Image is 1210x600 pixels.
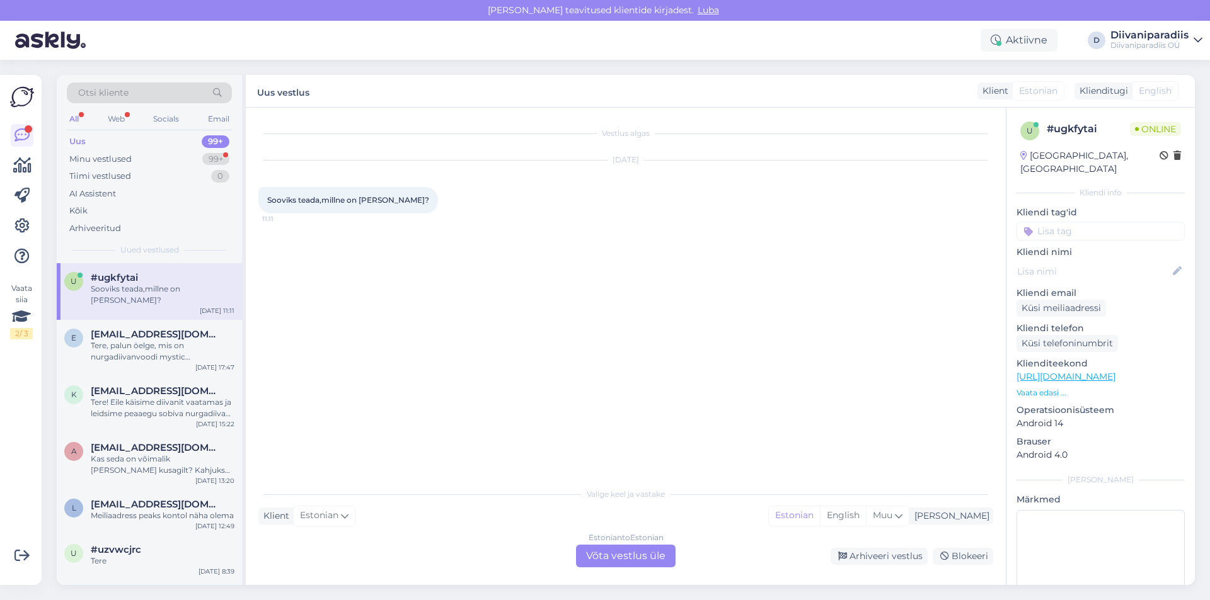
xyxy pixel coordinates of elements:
span: u [71,276,77,286]
div: Estonian [769,506,820,525]
p: Kliendi telefon [1017,322,1185,335]
div: Vestlus algas [258,128,993,139]
div: AI Assistent [69,188,116,200]
p: Klienditeekond [1017,357,1185,370]
div: Küsi meiliaadressi [1017,300,1106,317]
div: All [67,111,81,127]
div: Uus [69,135,86,148]
div: Kõik [69,205,88,217]
div: [DATE] 12:49 [195,521,234,531]
span: aimi.andla@gmail.com [91,442,222,453]
div: D [1088,31,1105,49]
div: Tere! Eile käisime diivanit vaatamas ja leidsime peaaegu sobiva nurgadiivani PRESENT loodusvalges... [91,397,234,419]
a: [URL][DOMAIN_NAME] [1017,371,1115,382]
div: Tere, palun öelge, mis on nurgadiivanvoodi mystic (396DVOMISTICNNEVE83) kanga vastupidavuse näita... [91,340,234,363]
p: Brauser [1017,435,1185,448]
span: 11:11 [262,214,309,224]
span: katrine.m07@gmail.com [91,385,222,397]
div: [DATE] 8:39 [199,567,234,576]
span: u [1027,126,1033,135]
div: Tiimi vestlused [69,170,131,183]
span: l [72,503,76,512]
p: Vaata edasi ... [1017,387,1185,399]
div: Klienditugi [1075,84,1128,98]
span: Uued vestlused [120,244,179,256]
span: Muu [873,509,892,521]
div: [DATE] 17:47 [195,363,234,372]
span: Otsi kliente [78,86,129,99]
div: [PERSON_NAME] [1017,474,1185,485]
p: Kliendi tag'id [1017,206,1185,219]
p: Kliendi nimi [1017,246,1185,259]
div: 99+ [202,153,229,166]
div: Klient [977,84,1008,98]
div: Kas seda on võimalik [PERSON_NAME] kusagilt? Kahjuks ostetud pakendites [PERSON_NAME] ole. Kauplu... [91,453,234,476]
p: Operatsioonisüsteem [1017,404,1185,417]
span: eret.k77@gmail.com [91,329,222,340]
span: Estonian [1019,84,1057,98]
div: Sooviks teada,millne on [PERSON_NAME]? [91,283,234,306]
div: [DATE] 13:20 [195,476,234,485]
div: Arhiveeri vestlus [831,548,928,565]
div: Email [205,111,232,127]
div: Tere [91,555,234,567]
div: English [820,506,866,525]
div: [PERSON_NAME] [909,509,989,523]
span: a [71,446,77,456]
span: k [71,390,77,399]
span: e [71,333,76,342]
div: Küsi telefoninumbrit [1017,335,1118,352]
p: Kliendi email [1017,286,1185,300]
span: Online [1130,122,1181,136]
span: leiliulle@gmail.com [91,499,222,510]
div: Võta vestlus üle [576,545,676,567]
div: Web [105,111,127,127]
span: Estonian [300,509,338,523]
div: Minu vestlused [69,153,132,166]
a: DiivaniparadiisDiivaniparadiis OÜ [1110,30,1202,50]
input: Lisa tag [1017,222,1185,241]
div: # ugkfytai [1047,122,1130,137]
div: Meiliaadress peaks kontol näha olema [91,510,234,521]
div: [DATE] 15:22 [196,419,234,429]
div: [DATE] 11:11 [200,306,234,315]
label: Uus vestlus [257,82,309,99]
span: u [71,548,77,558]
p: Android 14 [1017,417,1185,430]
div: Diivaniparadiis [1110,30,1189,40]
p: Android 4.0 [1017,448,1185,461]
div: 0 [211,170,229,183]
div: Diivaniparadiis OÜ [1110,40,1189,50]
div: [GEOGRAPHIC_DATA], [GEOGRAPHIC_DATA] [1020,149,1160,176]
div: Valige keel ja vastake [258,489,993,500]
div: Arhiveeritud [69,222,121,235]
img: Askly Logo [10,85,34,109]
div: Estonian to Estonian [589,532,664,543]
div: 99+ [202,135,229,148]
span: #uzvwcjrc [91,544,141,555]
input: Lisa nimi [1017,264,1170,278]
span: Sooviks teada,millne on [PERSON_NAME]? [267,195,429,205]
div: Socials [151,111,181,127]
div: Aktiivne [981,29,1057,52]
p: Märkmed [1017,493,1185,506]
div: Blokeeri [933,548,993,565]
div: Kliendi info [1017,187,1185,198]
span: Luba [694,4,723,16]
div: [DATE] [258,154,993,166]
div: Vaata siia [10,283,33,339]
div: Klient [258,509,289,523]
div: 2 / 3 [10,328,33,339]
span: English [1139,84,1172,98]
span: #ugkfytai [91,272,138,283]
